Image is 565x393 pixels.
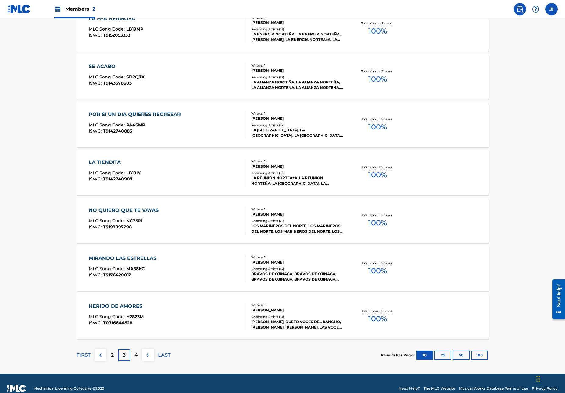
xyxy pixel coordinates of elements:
div: Recording Artists ( 21 ) [251,27,343,31]
span: LB19IY [126,170,141,176]
p: 4 [134,351,138,359]
div: Writers ( 1 ) [251,255,343,260]
span: ISWC : [89,320,103,326]
img: right [144,351,152,359]
span: MLC Song Code : [89,266,126,271]
span: MLC Song Code : [89,170,126,176]
div: POR SI UN DIA QUIERES REGRESAR [89,111,184,118]
div: LA FEA HERMOSA [89,15,143,22]
div: LOS MARINEROS DEL NORTE, LOS MARINEROS DEL NORTE, LOS MARINEROS DEL NORTE, LOS MARINEROS DEL NORT... [251,223,343,234]
div: BRAVOS DE OJINAGA, BRAVOS DE OJINAGA, BRAVOS DE OJINAGA, BRAVOS DE OJINAGA, BRAVOS DE OJINAGA [251,271,343,282]
iframe: Resource Center [548,274,565,324]
div: Recording Artists ( 33 ) [251,171,343,175]
div: [PERSON_NAME] [251,116,343,121]
span: SD2Q7X [126,74,145,80]
span: ISWC : [89,272,103,278]
span: 100 % [368,217,387,228]
span: T9152053333 [103,32,130,38]
a: Public Search [514,3,526,15]
div: [PERSON_NAME] [251,212,343,217]
span: MLC Song Code : [89,218,126,224]
div: [PERSON_NAME] [251,307,343,313]
div: Recording Artists ( 13 ) [251,267,343,271]
div: Chat Widget [535,364,565,393]
div: Writers ( 1 ) [251,159,343,164]
span: NC7SPI [126,218,143,224]
p: LAST [158,351,170,359]
span: MA58KC [126,266,145,271]
span: 100 % [368,122,387,133]
span: H2823M [126,314,144,319]
span: ISWC : [89,176,103,182]
div: LA TIENDITA [89,159,141,166]
span: ISWC : [89,32,103,38]
span: ISWC : [89,128,103,134]
a: Need Help? [399,386,420,391]
p: FIRST [77,351,91,359]
p: 2 [111,351,114,359]
span: T9197997298 [103,224,132,230]
a: POR SI UN DIA QUIERES REGRESARMLC Song Code:PA4SMPISWC:T9142740883Writers (1)[PERSON_NAME]Recordi... [77,102,489,147]
p: Results Per Page: [381,352,416,358]
span: ISWC : [89,224,103,230]
button: 100 [471,351,488,360]
div: LA [GEOGRAPHIC_DATA], LA [GEOGRAPHIC_DATA], LA [GEOGRAPHIC_DATA], LA [GEOGRAPHIC_DATA]±A, LA REUN... [251,127,343,138]
div: Recording Artists ( 31 ) [251,315,343,319]
img: help [532,5,539,13]
span: T9142740883 [103,128,132,134]
a: The MLC Website [424,386,455,391]
span: T0716644528 [103,320,132,326]
span: T9142740907 [103,176,133,182]
div: [PERSON_NAME] [251,68,343,73]
span: MLC Song Code : [89,314,126,319]
img: left [97,351,104,359]
span: T9176420012 [103,272,131,278]
div: Drag [536,370,540,388]
p: Total Known Shares: [361,21,394,26]
a: Privacy Policy [532,386,558,391]
div: LA ALIANZA NORTEÑA, LA ALIANZA NORTEÑA, LA ALIANZA NORTEÑA, LA ALIANZA NORTEÑA, LA ALIANZA NORTEÑA [251,79,343,90]
div: NO QUIERO QUE TE VAYAS [89,207,162,214]
img: search [516,5,524,13]
div: Recording Artists ( 29 ) [251,219,343,223]
p: Total Known Shares: [361,309,394,313]
p: 3 [123,351,126,359]
span: LB19MP [126,26,143,32]
div: LA ENERGÍA NORTEÑA, LA ENERGIA NORTEÑA, [PERSON_NAME], LA ENERGIA NORTEÃ±A, LA ENERGIA NORTEÑA, L... [251,31,343,42]
span: 100 % [368,313,387,324]
p: Total Known Shares: [361,213,394,217]
div: Writers ( 1 ) [251,111,343,116]
p: Total Known Shares: [361,69,394,74]
div: [PERSON_NAME] [251,164,343,169]
a: HERIDO DE AMORESMLC Song Code:H2823MISWC:T0716644528Writers (1)[PERSON_NAME]Recording Artists (31... [77,293,489,339]
a: MIRANDO LAS ESTRELLASMLC Song Code:MA58KCISWC:T9176420012Writers (1)[PERSON_NAME]Recording Artist... [77,246,489,291]
div: User Menu [545,3,558,15]
img: MLC Logo [7,5,31,13]
div: HERIDO DE AMORES [89,303,145,310]
div: MIRANDO LAS ESTRELLAS [89,255,159,262]
span: PA4SMP [126,122,145,128]
a: LA FEA HERMOSAMLC Song Code:LB19MPISWC:T9152053333Writers (1)[PERSON_NAME]Recording Artists (21)L... [77,6,489,52]
a: NO QUIERO QUE TE VAYASMLC Song Code:NC7SPIISWC:T9197997298Writers (1)[PERSON_NAME]Recording Artis... [77,198,489,243]
div: Recording Artists ( 13 ) [251,75,343,79]
span: MLC Song Code : [89,122,126,128]
span: MLC Song Code : [89,74,126,80]
span: MLC Song Code : [89,26,126,32]
span: 100 % [368,26,387,37]
div: [PERSON_NAME] [251,20,343,25]
div: Recording Artists ( 22 ) [251,123,343,127]
div: Writers ( 1 ) [251,207,343,212]
p: Total Known Shares: [361,117,394,122]
div: SE ACABO [89,63,145,70]
span: Members [65,5,95,13]
img: logo [7,385,26,392]
a: SE ACABOMLC Song Code:SD2Q7XISWC:T9143578603Writers (1)[PERSON_NAME]Recording Artists (13)LA ALIA... [77,54,489,100]
span: 100 % [368,169,387,180]
span: 100 % [368,74,387,85]
button: 10 [416,351,433,360]
p: Total Known Shares: [361,165,394,169]
a: LA TIENDITAMLC Song Code:LB19IYISWC:T9142740907Writers (1)[PERSON_NAME]Recording Artists (33)LA R... [77,150,489,195]
button: 50 [453,351,470,360]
